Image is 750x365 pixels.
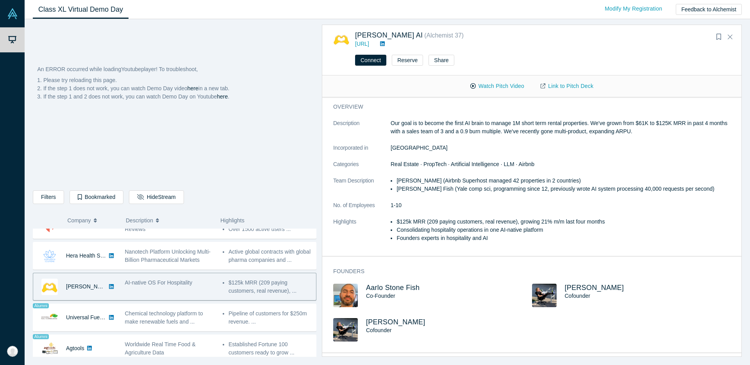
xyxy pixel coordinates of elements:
span: Worldwide Real Time Food & Agriculture Data [125,341,196,356]
h3: Founders [333,267,720,276]
a: here [217,93,228,100]
span: AI-native OS For Hospitality [125,279,193,286]
dt: No. of Employees [333,201,391,218]
p: Our goal is to become the first AI brain to manage 1M short term rental properties. We've grown f... [391,119,730,136]
li: Pipeline of customers for $250m revenue. ... [229,310,312,326]
a: Agtools [66,345,84,351]
span: Cofounder [366,327,391,333]
button: Bookmarked [70,190,123,204]
a: [PERSON_NAME] [565,284,624,292]
a: Hera Health Solutions [66,252,119,259]
li: [PERSON_NAME] (Airbnb Superhost managed 42 properties in 2 countries) [396,177,730,185]
a: Modify My Registration [596,2,670,16]
li: Founders experts in hospitality and AI [396,234,730,242]
span: Ship 2x faster with AI-Assisted Code Reviews [125,218,213,232]
dd: 1-10 [391,201,730,209]
span: Company [68,212,91,229]
button: Watch Pitch Video [462,79,532,93]
button: Share [429,55,454,66]
img: Sam Dundas's Profile Image [532,284,557,307]
span: Chemical technology platform to make renewable fuels and ... [125,310,203,325]
img: Universal Fuel Technologies's Logo [41,310,58,326]
a: Link to Pitch Deck [532,79,602,93]
img: Agtools's Logo [41,340,58,357]
li: If the step 1 and 2 does not work, you can watch Demo Day on Youtube . [43,93,316,101]
a: [PERSON_NAME] [366,318,425,326]
img: Sam Dundas's Profile Image [333,318,358,342]
img: Alchemist Vault Logo [7,8,18,19]
img: Aarlo Stone Fish's Profile Image [333,284,358,307]
dt: Incorporated in [333,144,391,160]
p: An ERROR occurred while loading Youtube player! To troubleshoot, [37,65,316,73]
a: here [187,85,198,91]
button: Filters [33,190,64,204]
button: Bookmark [713,32,724,43]
button: HideStream [129,190,184,204]
button: Reserve [392,55,423,66]
li: Over 1500 active users ... [229,225,312,233]
span: Description [126,212,153,229]
li: Please try reloading this page. [43,76,316,84]
span: Nanotech Platform Unlocking Multi-Billion Pharmaceutical Markets [125,249,211,263]
dt: Team Description [333,177,391,201]
li: $125k MRR (209 paying customers, real revenue), ... [229,279,312,295]
img: Thomas BODIN's Account [7,346,18,357]
li: Active global contracts with global pharma companies and ... [229,248,312,264]
span: Alumni [33,303,49,308]
span: Cofounder [565,293,590,299]
a: [PERSON_NAME] AI [66,283,117,290]
button: Company [68,212,118,229]
a: [URL] [355,41,369,47]
li: $125k MRR (209 paying customers, real revenue), growing 21% m/m last four months [396,218,730,226]
dt: Categories [333,160,391,177]
button: Description [126,212,212,229]
button: Close [724,31,736,43]
dt: Highlights [333,218,391,250]
img: Besty AI's Logo [333,31,350,47]
a: Aarlo Stone Fish [366,284,420,292]
dt: Description [333,119,391,144]
img: Hera Health Solutions's Logo [41,248,58,264]
li: [PERSON_NAME] Fish (Yale comp sci, programming since 12, previously wrote AI system processing 40... [396,185,730,193]
button: Connect [355,55,386,66]
span: Real Estate · PropTech · Artificial Intelligence · LLM · Airbnb [391,161,534,167]
li: Established Fortune 100 customers ready to grow ... [229,340,312,357]
img: Besty AI's Logo [41,279,58,295]
button: Feedback to Alchemist [676,4,742,15]
h3: overview [333,103,720,111]
span: Alumni [33,334,49,339]
a: Class XL Virtual Demo Day [33,0,129,19]
dd: [GEOGRAPHIC_DATA] [391,144,730,152]
span: Co-Founder [366,293,395,299]
a: Universal Fuel Technologies [66,314,134,320]
li: Consolidating hospitality operations in one AI-native platform [396,226,730,234]
span: Highlights [220,217,244,224]
a: [PERSON_NAME] AI [355,31,423,39]
small: ( Alchemist 37 ) [424,32,464,39]
li: If the step 1 does not work, you can watch Demo Day video in a new tab. [43,84,316,93]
